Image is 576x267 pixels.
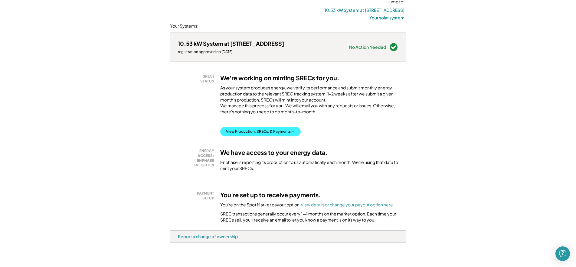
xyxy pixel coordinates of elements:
[178,40,284,47] div: 10.53 kW System at [STREET_ADDRESS]
[181,74,214,83] div: SRECs STATUS
[181,191,214,200] div: PAYMENT SETUP
[220,85,398,118] div: As your system produces energy, we verify its performance and submit monthly energy production da...
[555,246,570,261] div: Open Intercom Messenger
[220,191,321,199] h3: You're set up to receive payments.
[369,14,404,22] button: Your solar system
[220,159,398,171] div: Enphase is reporting its production to us automatically each month. We're using that data to mint...
[181,149,214,167] div: ENERGY ACCESS: ENPHASE ENLIGHTEN
[220,149,328,156] h3: We have access to your energy data.
[220,211,398,223] div: SREC transactions generally occur every 1-4 months on the market option. Each time your SRECs sel...
[325,6,404,14] button: 10.53 kW System at [STREET_ADDRESS]
[349,45,386,49] div: No Action Needed
[220,74,339,82] h3: We're working on minting SRECs for you.
[178,234,238,239] div: Report a change of ownership
[170,243,192,245] div: zqe5bidd - VA Distributed
[170,23,198,29] div: Your Systems:
[220,202,394,208] div: You're on the Spot Market payout option.
[178,49,284,54] div: registration approved on [DATE]
[220,127,301,136] button: View Production, SRECs, & Payments →
[301,202,394,207] a: View details or change your payout option here.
